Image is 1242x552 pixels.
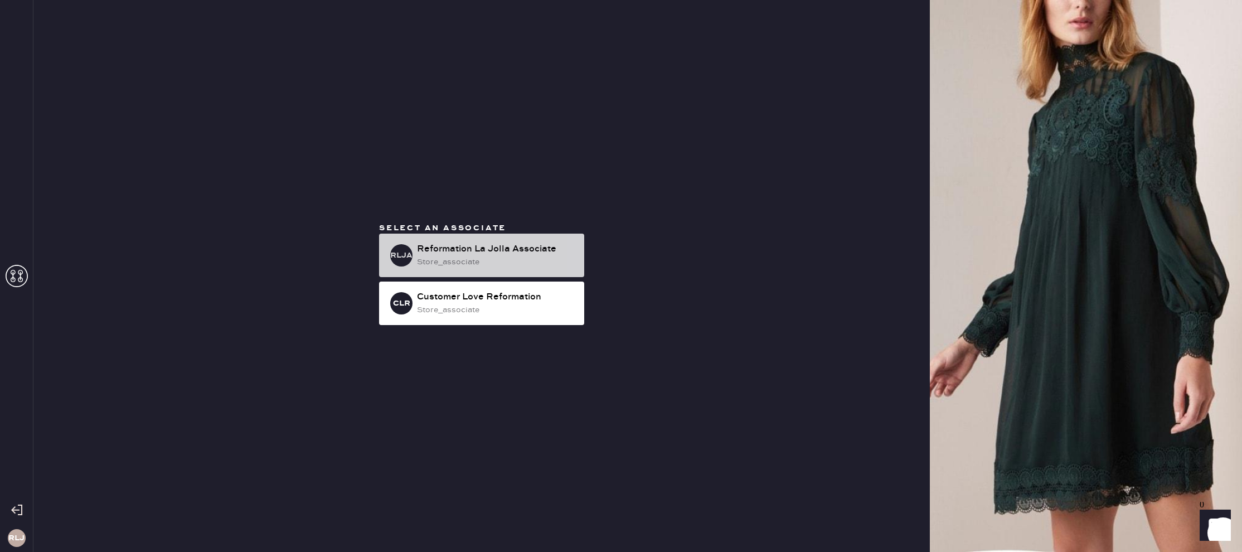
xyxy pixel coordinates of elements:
iframe: Front Chat [1189,502,1237,550]
div: store_associate [417,304,575,316]
h3: CLR [393,299,410,307]
h3: RLJA [390,251,413,259]
div: Customer Love Reformation [417,290,575,304]
div: Reformation La Jolla Associate [417,243,575,256]
span: Select an associate [379,223,506,233]
h3: RLJ [8,534,25,542]
div: store_associate [417,256,575,268]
